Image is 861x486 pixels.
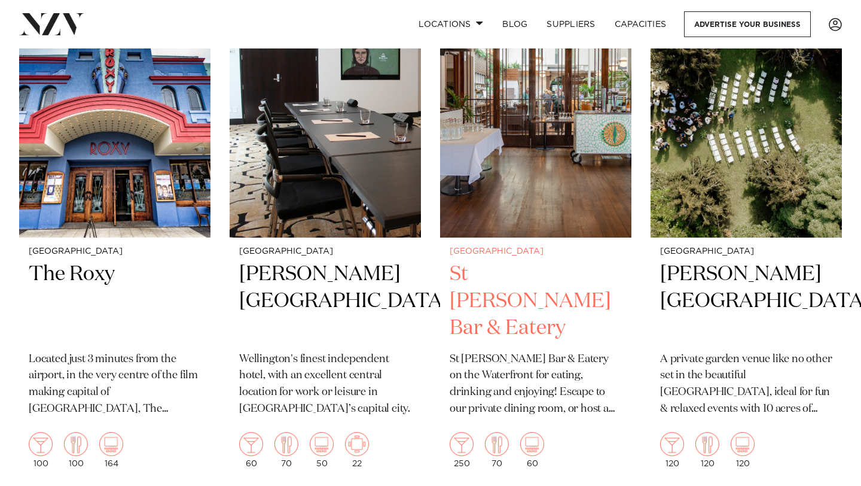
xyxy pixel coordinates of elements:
[660,247,832,256] small: [GEOGRAPHIC_DATA]
[450,432,474,468] div: 250
[450,261,622,342] h2: St [PERSON_NAME] Bar & Eatery
[695,432,719,468] div: 120
[485,432,509,468] div: 70
[29,351,201,418] p: Located just 3 minutes from the airport, in the very centre of the film making capital of [GEOGRA...
[29,247,201,256] small: [GEOGRAPHIC_DATA]
[99,432,123,468] div: 164
[660,351,832,418] p: A private garden venue like no other set in the beautiful [GEOGRAPHIC_DATA], ideal for fun & rela...
[520,432,544,456] img: theatre.png
[239,432,263,468] div: 60
[537,11,604,37] a: SUPPLIERS
[310,432,334,468] div: 50
[605,11,676,37] a: Capacities
[274,432,298,468] div: 70
[310,432,334,456] img: theatre.png
[239,247,411,256] small: [GEOGRAPHIC_DATA]
[409,11,493,37] a: Locations
[345,432,369,456] img: meeting.png
[29,261,201,342] h2: The Roxy
[29,432,53,468] div: 100
[239,351,411,418] p: Wellington's finest independent hotel, with an excellent central location for work or leisure in ...
[64,432,88,468] div: 100
[731,432,755,456] img: theatre.png
[520,432,544,468] div: 60
[19,13,84,35] img: nzv-logo.png
[274,432,298,456] img: dining.png
[239,261,411,342] h2: [PERSON_NAME][GEOGRAPHIC_DATA]
[450,247,622,256] small: [GEOGRAPHIC_DATA]
[660,261,832,342] h2: [PERSON_NAME][GEOGRAPHIC_DATA]
[493,11,537,37] a: BLOG
[485,432,509,456] img: dining.png
[99,432,123,456] img: theatre.png
[345,432,369,468] div: 22
[450,351,622,418] p: St [PERSON_NAME] Bar & Eatery on the Waterfront for eating, drinking and enjoying! Escape to our ...
[239,432,263,456] img: cocktail.png
[684,11,811,37] a: Advertise your business
[29,432,53,456] img: cocktail.png
[450,432,474,456] img: cocktail.png
[64,432,88,456] img: dining.png
[660,432,684,456] img: cocktail.png
[660,432,684,468] div: 120
[695,432,719,456] img: dining.png
[731,432,755,468] div: 120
